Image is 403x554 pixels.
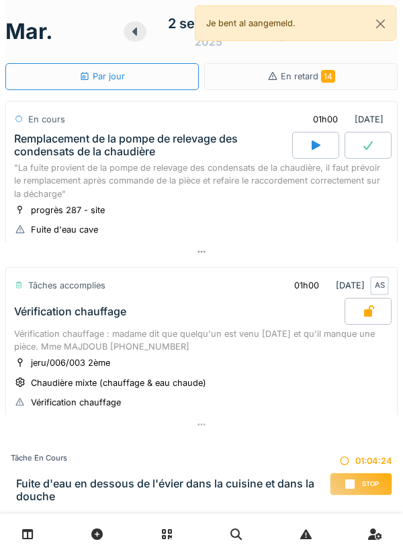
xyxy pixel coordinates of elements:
div: Tâche en cours [11,452,330,464]
div: En cours [28,113,65,126]
div: 01h00 [313,113,338,126]
div: Vérification chauffage [31,396,121,409]
div: AS [370,276,389,295]
div: 2 septembre [168,13,249,34]
div: Vérification chauffage : madame dit que quelqu'un est venu [DATE] et qu'il manque une pièce. Mme ... [14,327,389,353]
h1: mar. [5,19,53,44]
div: progrès 287 - site [31,204,105,216]
div: Chaudière mixte (chauffage & eau chaude) [31,377,206,389]
div: [DATE] [302,107,389,132]
div: jeru/006/003 2ème [31,356,110,369]
div: Fuite d'eau cave [31,223,98,236]
h3: Fuite d'eau en dessous de l'évier dans la cuisine et dans la douche [16,477,330,503]
div: Vérification chauffage [14,305,126,318]
div: Par jour [79,70,125,83]
div: Remplacement de la pompe de relevage des condensats de la chaudière [14,132,289,158]
div: "La fuite provient de la pompe de relevage des condensats de la chaudière, il faut prévoir le rem... [14,161,389,200]
div: 2025 [195,34,222,50]
span: En retard [281,71,335,81]
div: 01h00 [294,279,319,292]
div: 01:04:24 [330,454,392,467]
div: [DATE] [283,273,389,298]
button: Close [365,6,396,42]
span: 14 [321,70,335,83]
span: Stop [362,479,379,489]
div: Tâches accomplies [28,279,105,292]
div: Je bent al aangemeld. [195,5,396,41]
